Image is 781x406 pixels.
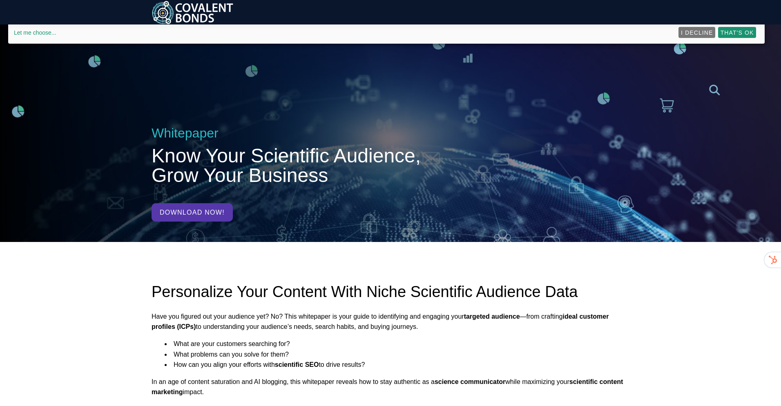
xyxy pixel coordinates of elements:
button: I decline [678,27,715,38]
span: Whitepaper [152,126,219,140]
p: In an age of content saturation and AI blogging, this whitepaper reveals how to stay authentic as... [152,377,629,397]
strong: targeted audience [464,313,520,320]
a: Let me choose... [14,28,676,37]
button: That's ok [718,27,756,38]
li: What problems can you solve for them? [165,349,629,360]
strong: science communicator [435,378,505,385]
span: Personalize Your Content With Niche Scientific Audience Data [152,283,578,300]
a: Download Now! [152,203,233,222]
img: 6268559224d3c37b5db4967d_Covalent Bonds Logo White-1 [152,1,233,24]
p: Have you figured out your audience yet? No? This whitepaper is your guide to identifying and enga... [152,311,629,332]
h1: Know Your Scientific Audience, Grow Your Business [152,146,629,185]
iframe: Chat Widget [740,367,781,406]
li: How can you align your efforts with to drive results? [165,359,629,370]
strong: scientific SEO [275,361,319,368]
li: What are your customers searching for? [165,339,629,349]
